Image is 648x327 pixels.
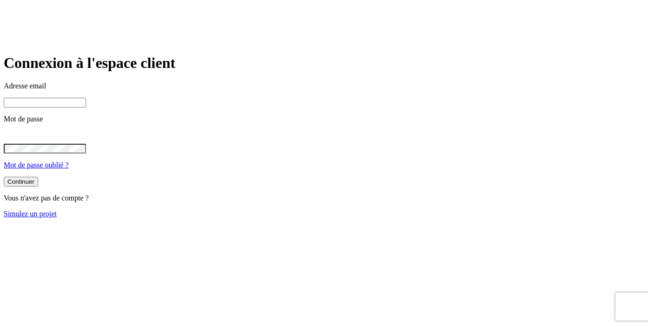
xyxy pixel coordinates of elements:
h1: Connexion à l'espace client [4,54,644,72]
button: Continuer [4,177,38,187]
p: Vous n'avez pas de compte ? [4,194,644,202]
a: Simulez un projet [4,210,57,218]
p: Mot de passe [4,115,644,123]
a: Mot de passe oublié ? [4,161,69,169]
div: Continuer [7,178,34,185]
p: Adresse email [4,82,644,90]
